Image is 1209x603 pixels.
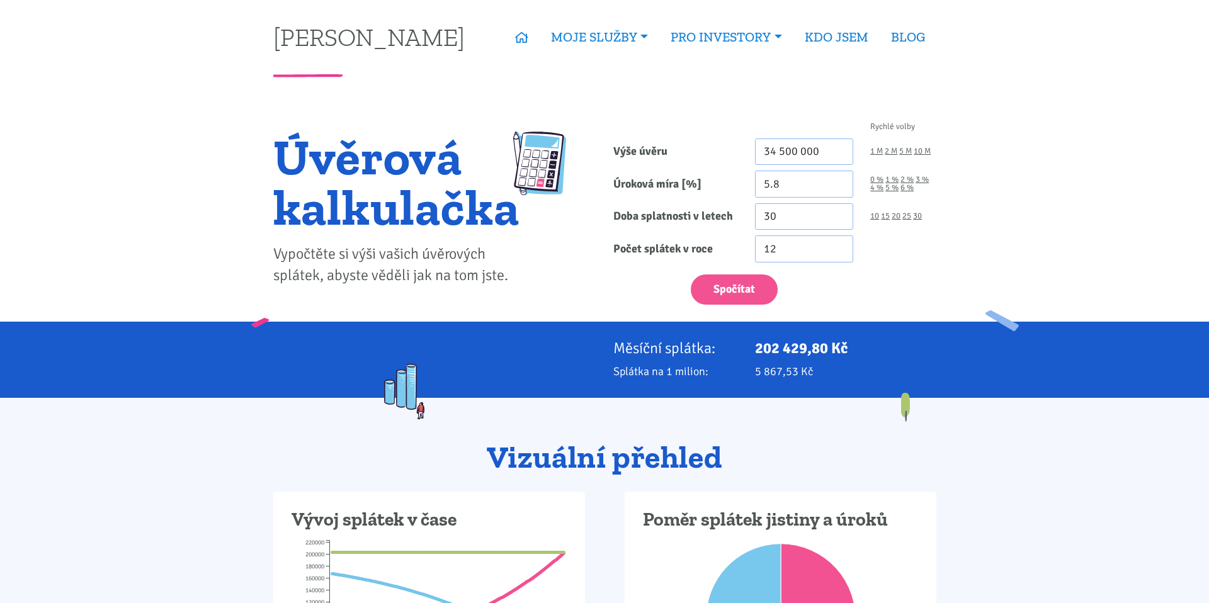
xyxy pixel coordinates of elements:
a: 0 % [870,176,883,184]
a: MOJE SLUŽBY [540,23,659,52]
tspan: 200000 [305,551,324,558]
span: Rychlé volby [870,123,915,131]
tspan: 180000 [305,563,324,570]
a: KDO JSEM [793,23,880,52]
a: BLOG [880,23,936,52]
a: 10 [870,212,879,220]
h1: Úvěrová kalkulačka [273,132,519,232]
tspan: 140000 [305,587,324,594]
label: Doba splatnosti v letech [604,203,746,230]
a: 1 M [870,147,883,155]
label: Počet splátek v roce [604,235,746,262]
a: 1 % [885,176,899,184]
tspan: 160000 [305,575,324,582]
a: 5 M [899,147,912,155]
a: 5 % [885,184,899,192]
tspan: 220000 [305,539,324,546]
button: Spočítat [691,274,778,305]
a: 10 M [914,147,931,155]
a: [PERSON_NAME] [273,25,465,49]
a: 25 [902,212,911,220]
p: 202 429,80 Kč [755,339,936,357]
p: 5 867,53 Kč [755,363,936,380]
h2: Vizuální přehled [273,441,936,475]
a: 2 % [900,176,914,184]
p: Měsíční splátka: [613,339,738,357]
label: Výše úvěru [604,138,746,166]
label: Úroková míra [%] [604,171,746,198]
h3: Poměr splátek jistiny a úroků [643,508,918,532]
a: 15 [881,212,890,220]
a: 30 [913,212,922,220]
h3: Vývoj splátek v čase [292,508,567,532]
a: PRO INVESTORY [659,23,793,52]
p: Splátka na 1 milion: [613,363,738,380]
a: 2 M [885,147,897,155]
a: 3 % [916,176,929,184]
a: 6 % [900,184,914,192]
a: 4 % [870,184,883,192]
p: Vypočtěte si výši vašich úvěrových splátek, abyste věděli jak na tom jste. [273,244,519,286]
a: 20 [892,212,900,220]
